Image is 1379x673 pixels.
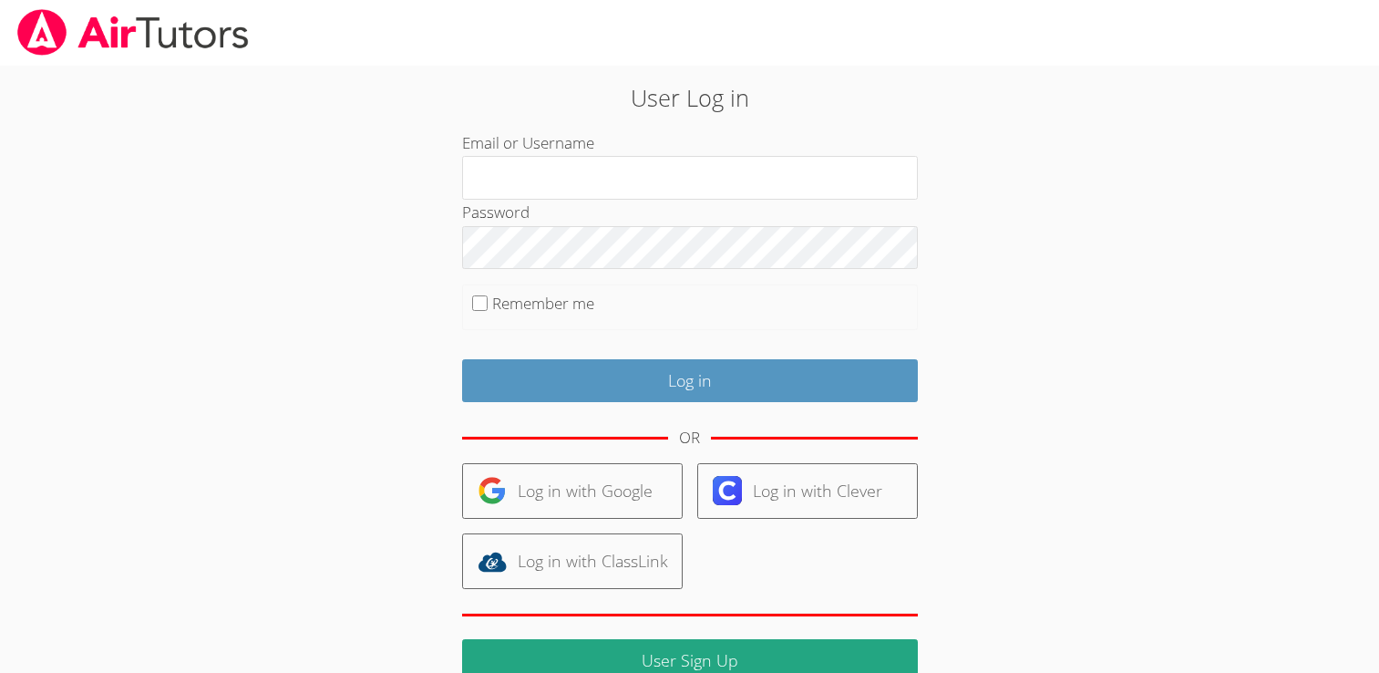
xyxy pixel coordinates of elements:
[462,463,683,519] a: Log in with Google
[697,463,918,519] a: Log in with Clever
[713,476,742,505] img: clever-logo-6eab21bc6e7a338710f1a6ff85c0baf02591cd810cc4098c63d3a4b26e2feb20.svg
[462,202,530,223] label: Password
[462,359,918,402] input: Log in
[462,533,683,589] a: Log in with ClassLink
[15,9,251,56] img: airtutors_banner-c4298cdbf04f3fff15de1276eac7730deb9818008684d7c2e4769d2f7ddbe033.png
[317,80,1062,115] h2: User Log in
[478,476,507,505] img: google-logo-50288ca7cdecda66e5e0955fdab243c47b7ad437acaf1139b6f446037453330a.svg
[679,425,700,451] div: OR
[478,547,507,576] img: classlink-logo-d6bb404cc1216ec64c9a2012d9dc4662098be43eaf13dc465df04b49fa7ab582.svg
[492,293,594,314] label: Remember me
[462,132,594,153] label: Email or Username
